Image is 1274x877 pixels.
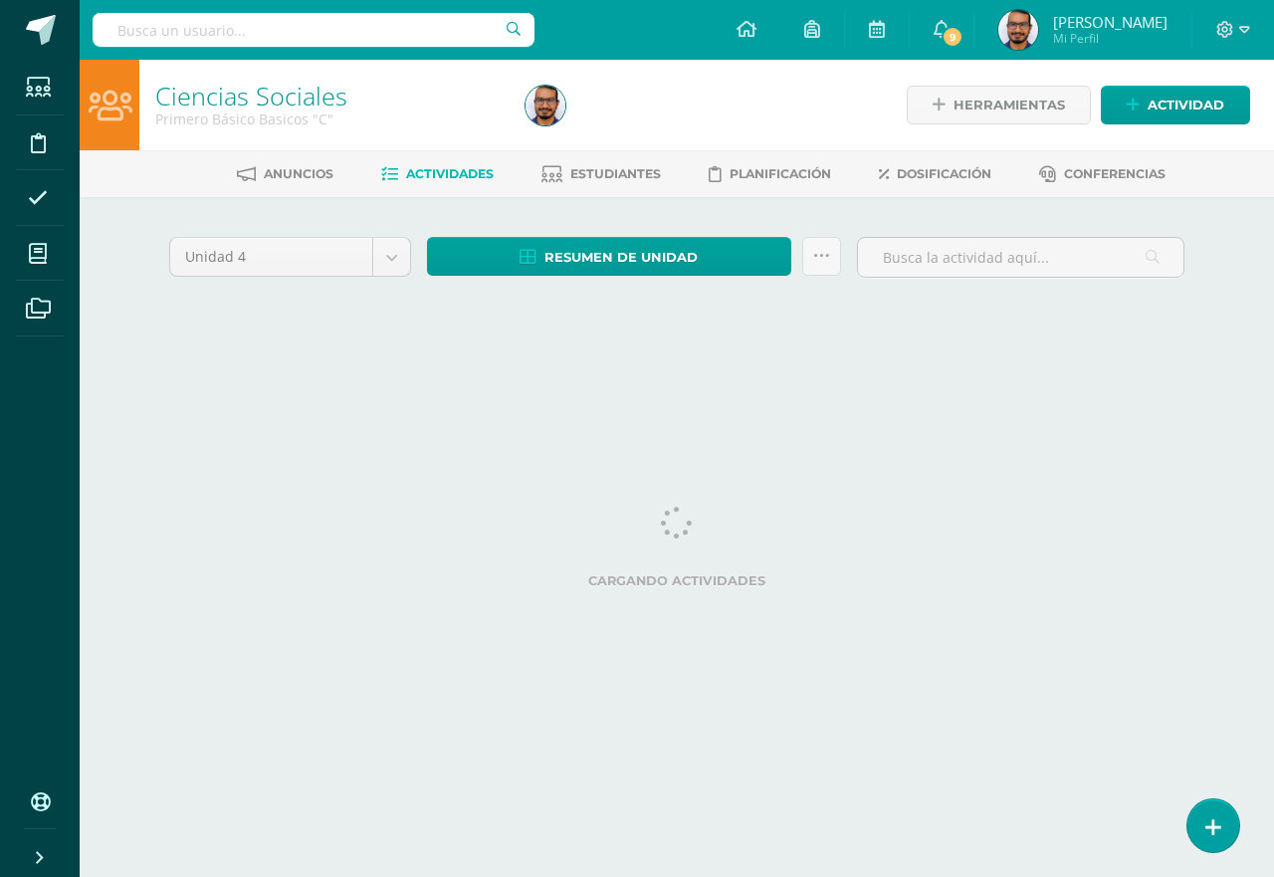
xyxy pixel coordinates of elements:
a: Actividad [1101,86,1250,124]
a: Anuncios [237,158,333,190]
span: Herramientas [954,87,1065,123]
span: Mi Perfil [1053,30,1168,47]
a: Resumen de unidad [427,237,791,276]
img: 08be2d55319ba3387df66664f4822257.png [998,10,1038,50]
span: Actividad [1148,87,1224,123]
span: Unidad 4 [185,238,357,276]
input: Busca la actividad aquí... [858,238,1183,277]
label: Cargando actividades [169,573,1184,588]
a: Estudiantes [541,158,661,190]
span: Conferencias [1064,166,1166,181]
span: Resumen de unidad [544,239,698,276]
span: Planificación [730,166,831,181]
span: 9 [942,26,963,48]
a: Ciencias Sociales [155,79,347,112]
a: Actividades [381,158,494,190]
input: Busca un usuario... [93,13,534,47]
span: [PERSON_NAME] [1053,12,1168,32]
a: Dosificación [879,158,991,190]
div: Primero Básico Basicos 'C' [155,110,502,128]
span: Anuncios [264,166,333,181]
a: Conferencias [1039,158,1166,190]
a: Planificación [709,158,831,190]
a: Unidad 4 [170,238,410,276]
span: Dosificación [897,166,991,181]
h1: Ciencias Sociales [155,82,502,110]
span: Estudiantes [570,166,661,181]
span: Actividades [406,166,494,181]
a: Herramientas [907,86,1091,124]
img: 08be2d55319ba3387df66664f4822257.png [526,86,565,125]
